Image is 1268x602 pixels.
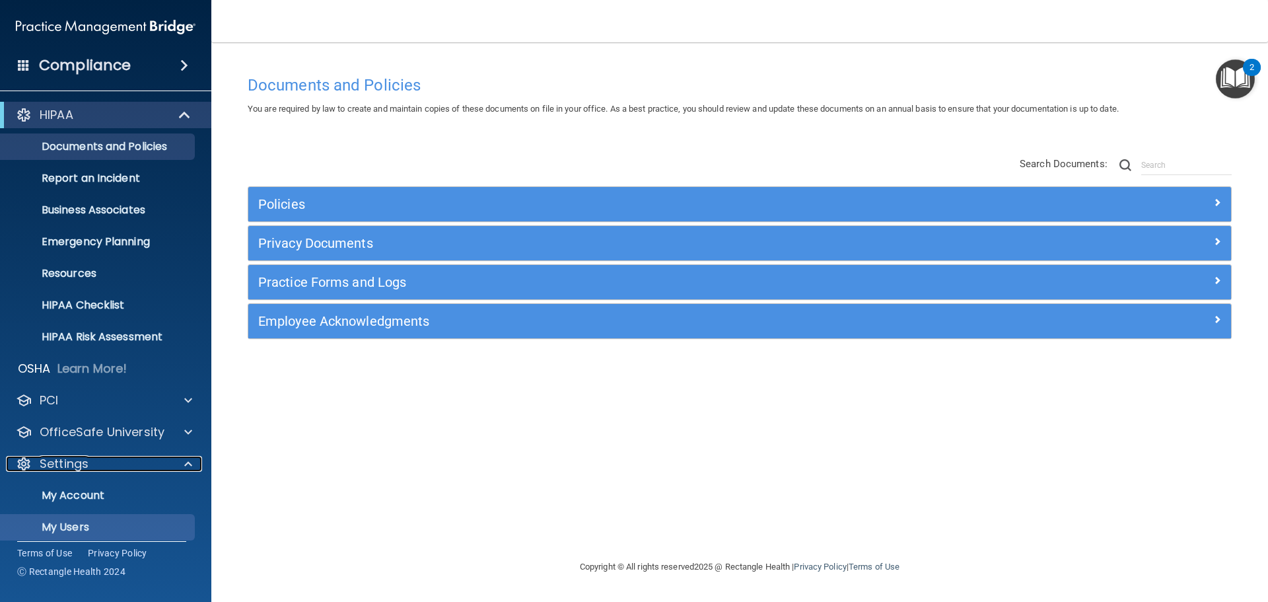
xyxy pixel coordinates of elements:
[794,562,846,572] a: Privacy Policy
[9,140,189,153] p: Documents and Policies
[258,272,1221,293] a: Practice Forms and Logs
[9,204,189,217] p: Business Associates
[258,314,975,328] h5: Employee Acknowledgments
[258,275,975,289] h5: Practice Forms and Logs
[499,546,981,588] div: Copyright © All rights reserved 2025 @ Rectangle Health | |
[39,56,131,75] h4: Compliance
[258,311,1221,332] a: Employee Acknowledgments
[9,299,189,312] p: HIPAA Checklist
[9,235,189,248] p: Emergency Planning
[1250,67,1254,85] div: 2
[16,393,192,408] a: PCI
[16,107,192,123] a: HIPAA
[1039,508,1252,561] iframe: Drift Widget Chat Controller
[258,233,1221,254] a: Privacy Documents
[40,107,73,123] p: HIPAA
[57,361,127,377] p: Learn More!
[18,361,51,377] p: OSHA
[9,330,189,344] p: HIPAA Risk Assessment
[1141,155,1232,175] input: Search
[9,489,189,502] p: My Account
[40,456,88,472] p: Settings
[1119,159,1131,171] img: ic-search.3b580494.png
[88,546,147,560] a: Privacy Policy
[248,104,1119,114] span: You are required by law to create and maintain copies of these documents on file in your office. ...
[16,424,192,440] a: OfficeSafe University
[849,562,899,572] a: Terms of Use
[258,194,1221,215] a: Policies
[9,521,189,534] p: My Users
[17,565,125,578] span: Ⓒ Rectangle Health 2024
[9,267,189,280] p: Resources
[258,236,975,250] h5: Privacy Documents
[40,393,58,408] p: PCI
[16,456,192,472] a: Settings
[16,14,195,40] img: PMB logo
[1020,158,1108,170] span: Search Documents:
[17,546,72,560] a: Terms of Use
[9,172,189,185] p: Report an Incident
[248,77,1232,94] h4: Documents and Policies
[1216,59,1255,98] button: Open Resource Center, 2 new notifications
[40,424,164,440] p: OfficeSafe University
[258,197,975,211] h5: Policies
